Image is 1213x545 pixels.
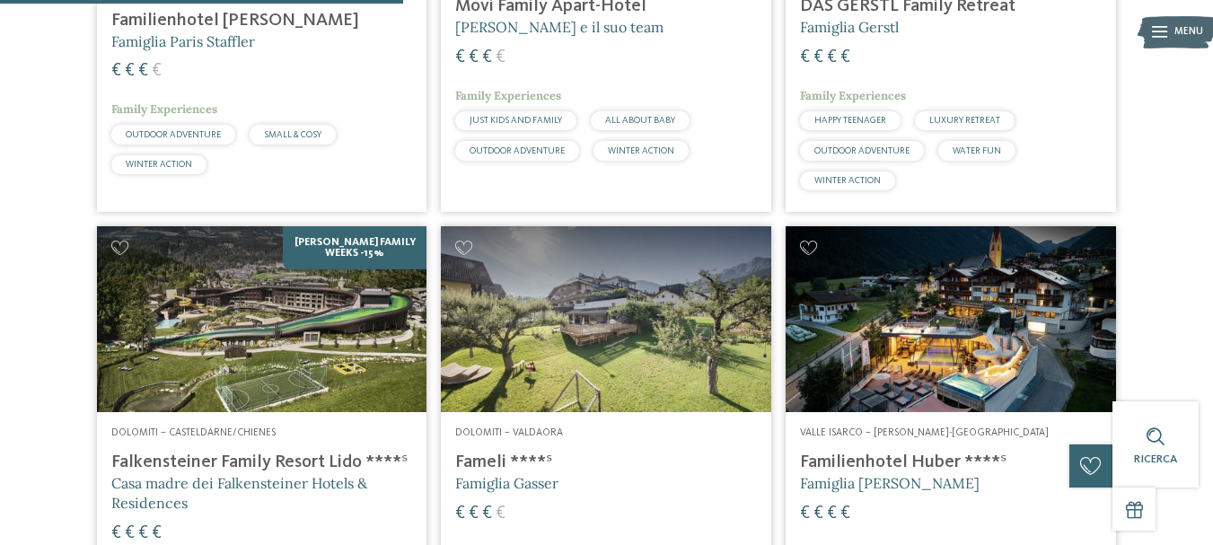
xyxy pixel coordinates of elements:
[125,62,135,80] span: €
[125,524,135,542] span: €
[800,48,810,66] span: €
[111,10,413,31] h4: Familienhotel [PERSON_NAME]
[827,505,837,523] span: €
[111,427,276,438] span: Dolomiti – Casteldarne/Chienes
[814,146,910,155] span: OUTDOOR ADVENTURE
[111,32,255,50] span: Famiglia Paris Staffler
[814,176,881,185] span: WINTER ACTION
[152,524,162,542] span: €
[138,62,148,80] span: €
[455,474,558,492] span: Famiglia Gasser
[827,48,837,66] span: €
[800,505,810,523] span: €
[813,505,823,523] span: €
[786,226,1116,412] img: Cercate un hotel per famiglie? Qui troverete solo i migliori!
[608,146,674,155] span: WINTER ACTION
[264,130,321,139] span: SMALL & COSY
[455,48,465,66] span: €
[814,116,886,125] span: HAPPY TEENAGER
[1134,453,1177,465] span: Ricerca
[800,474,980,492] span: Famiglia [PERSON_NAME]
[455,427,563,438] span: Dolomiti – Valdaora
[469,48,479,66] span: €
[496,48,505,66] span: €
[469,505,479,523] span: €
[929,116,1000,125] span: LUXURY RETREAT
[111,474,367,512] span: Casa madre dei Falkensteiner Hotels & Residences
[138,524,148,542] span: €
[126,130,221,139] span: OUTDOOR ADVENTURE
[111,101,217,117] span: Family Experiences
[455,88,561,103] span: Family Experiences
[800,18,899,36] span: Famiglia Gerstl
[111,62,121,80] span: €
[97,226,427,412] img: Cercate un hotel per famiglie? Qui troverete solo i migliori!
[470,116,562,125] span: JUST KIDS AND FAMILY
[482,505,492,523] span: €
[152,62,162,80] span: €
[455,18,664,36] span: [PERSON_NAME] e il suo team
[470,146,565,155] span: OUTDOOR ADVENTURE
[840,48,850,66] span: €
[813,48,823,66] span: €
[840,505,850,523] span: €
[441,226,771,412] img: Cercate un hotel per famiglie? Qui troverete solo i migliori!
[953,146,1001,155] span: WATER FUN
[800,452,1102,473] h4: Familienhotel Huber ****ˢ
[800,88,906,103] span: Family Experiences
[455,505,465,523] span: €
[126,160,192,169] span: WINTER ACTION
[482,48,492,66] span: €
[111,524,121,542] span: €
[496,505,505,523] span: €
[111,452,413,473] h4: Falkensteiner Family Resort Lido ****ˢ
[800,427,1049,438] span: Valle Isarco – [PERSON_NAME]-[GEOGRAPHIC_DATA]
[605,116,675,125] span: ALL ABOUT BABY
